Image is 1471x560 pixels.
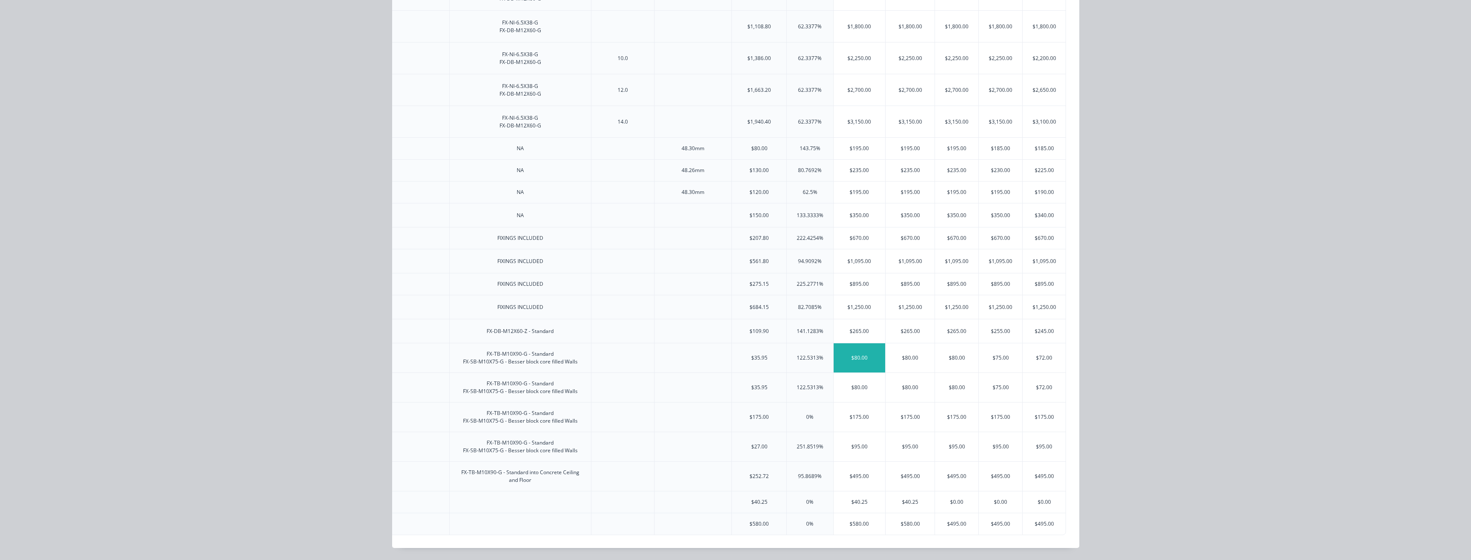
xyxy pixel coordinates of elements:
div: $175.00 [1023,403,1066,432]
div: $580.00 [749,520,769,528]
div: $495.00 [935,513,978,535]
div: $40.25 [886,491,935,513]
div: $1,095.00 [979,249,1022,273]
div: $175.00 [935,403,978,432]
div: $235.00 [886,160,935,181]
div: FX-TB-M10X90-G - Standard FX-SB-M10X75-G - Besser block core filled Walls [463,439,578,454]
div: $580.00 [834,513,886,535]
div: 122.5313% [797,384,823,391]
div: 0% [806,498,813,506]
div: $130.00 [749,166,769,174]
div: $3,150.00 [935,106,978,137]
div: $95.00 [834,432,886,461]
div: NA [517,145,524,152]
div: 222.4254% [797,234,823,242]
div: $80.00 [834,373,886,402]
div: $350.00 [979,203,1022,227]
div: $175.00 [749,413,769,421]
div: FIXINGS INCLUDED [497,257,543,265]
div: $1,663.20 [747,86,771,94]
div: NA [517,166,524,174]
div: $245.00 [1023,319,1066,343]
div: NA [517,212,524,219]
div: 12.0 [618,86,628,94]
div: $27.00 [751,443,767,451]
div: 251.8519% [797,443,823,451]
div: $1,095.00 [886,249,935,273]
div: $80.00 [751,145,767,152]
div: FX-NI-6.5X38-G FX-DB-M12X60-G [499,51,541,66]
div: $195.00 [935,138,978,159]
div: FX-DB-M12X60-Z - Standard [487,327,554,335]
div: 133.3333% [797,212,823,219]
div: $195.00 [834,182,886,203]
div: $495.00 [1023,462,1066,491]
div: $190.00 [1023,182,1066,203]
div: $80.00 [886,343,935,372]
div: $1,108.80 [747,23,771,30]
div: 80.7692% [798,166,822,174]
div: $350.00 [886,203,935,227]
div: $275.15 [749,280,769,288]
div: $40.25 [751,498,767,506]
div: FX-TB-M10X90-G - Standard FX-SB-M10X75-G - Besser block core filled Walls [463,350,578,366]
div: $3,150.00 [834,106,886,137]
div: 0% [806,520,813,528]
div: $95.00 [1023,432,1066,461]
div: $495.00 [834,462,886,491]
div: $80.00 [886,373,935,402]
div: $3,150.00 [886,106,935,137]
div: $185.00 [1023,138,1066,159]
div: $265.00 [935,319,978,343]
div: 94.9092% [798,257,822,265]
div: 143.75% [800,145,820,152]
div: $1,095.00 [935,249,978,273]
div: $340.00 [1023,203,1066,227]
div: $207.80 [749,234,769,242]
div: $2,700.00 [886,74,935,106]
div: $80.00 [935,373,978,402]
div: $35.95 [751,384,767,391]
div: $265.00 [886,319,935,343]
div: $109.90 [749,327,769,335]
div: 82.7085% [798,303,822,311]
div: $1,940.40 [747,118,771,126]
div: $175.00 [886,403,935,432]
div: $2,200.00 [1023,42,1066,74]
div: $195.00 [935,182,978,203]
div: $195.00 [886,138,935,159]
div: $252.72 [749,472,769,480]
div: $670.00 [935,227,978,249]
div: $495.00 [1023,513,1066,535]
div: $185.00 [979,138,1022,159]
div: $80.00 [935,343,978,372]
div: 48.26mm [682,166,704,174]
div: $895.00 [1023,273,1066,295]
div: $235.00 [935,160,978,181]
div: $255.00 [979,319,1022,343]
div: $3,150.00 [979,106,1022,137]
div: 225.2771% [797,280,823,288]
div: $1,800.00 [886,11,935,42]
div: 62.3377% [798,118,822,126]
div: $95.00 [886,432,935,461]
div: $2,650.00 [1023,74,1066,106]
div: FIXINGS INCLUDED [497,280,543,288]
div: 0% [806,413,813,421]
div: $350.00 [834,203,886,227]
div: $895.00 [935,273,978,295]
div: $1,250.00 [935,295,978,319]
div: $1,250.00 [886,295,935,319]
div: 10.0 [618,54,628,62]
div: $120.00 [749,188,769,196]
div: $495.00 [935,462,978,491]
div: $0.00 [935,491,978,513]
div: $495.00 [979,513,1022,535]
div: $495.00 [886,462,935,491]
div: $195.00 [979,182,1022,203]
div: 48.30mm [682,145,704,152]
div: $72.00 [1023,373,1066,402]
div: $75.00 [979,343,1022,372]
div: $35.95 [751,354,767,362]
div: $95.00 [935,432,978,461]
